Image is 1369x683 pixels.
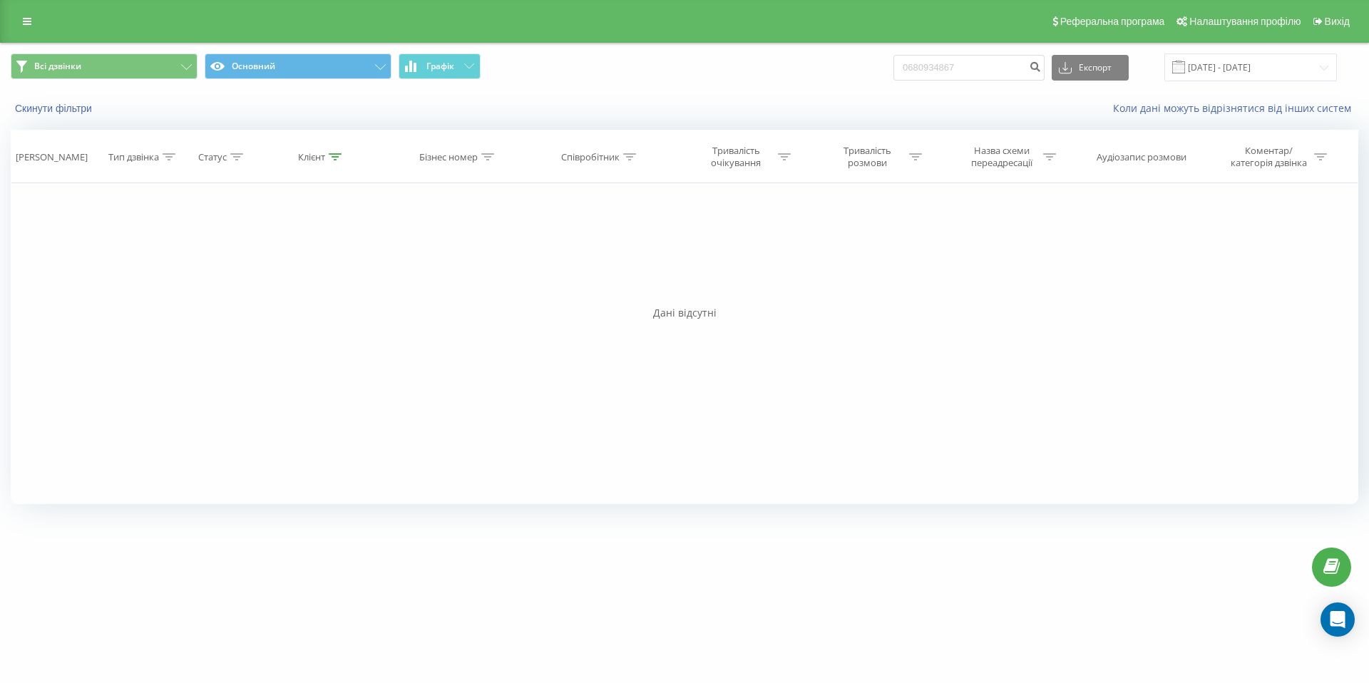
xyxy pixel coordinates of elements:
[1321,602,1355,637] div: Open Intercom Messenger
[34,61,81,72] span: Всі дзвінки
[1189,16,1301,27] span: Налаштування профілю
[11,306,1358,320] div: Дані відсутні
[11,53,198,79] button: Всі дзвінки
[561,151,620,163] div: Співробітник
[893,55,1045,81] input: Пошук за номером
[399,53,481,79] button: Графік
[1227,145,1311,169] div: Коментар/категорія дзвінка
[205,53,391,79] button: Основний
[1097,151,1186,163] div: Аудіозапис розмови
[426,61,454,71] span: Графік
[1060,16,1165,27] span: Реферальна програма
[11,102,99,115] button: Скинути фільтри
[108,151,159,163] div: Тип дзвінка
[198,151,227,163] div: Статус
[963,145,1040,169] div: Назва схеми переадресації
[1113,101,1358,115] a: Коли дані можуть відрізнятися вiд інших систем
[419,151,478,163] div: Бізнес номер
[1325,16,1350,27] span: Вихід
[698,145,774,169] div: Тривалість очікування
[829,145,906,169] div: Тривалість розмови
[1052,55,1129,81] button: Експорт
[298,151,325,163] div: Клієнт
[16,151,88,163] div: [PERSON_NAME]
